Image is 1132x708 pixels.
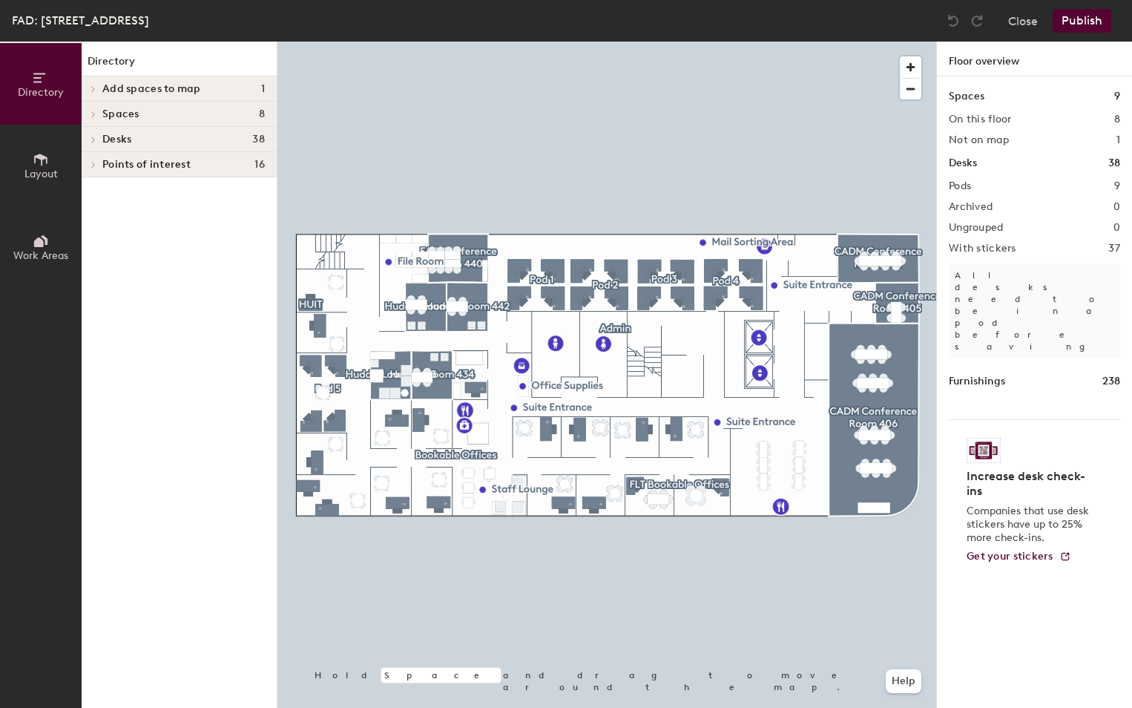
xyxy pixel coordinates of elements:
[967,469,1093,499] h4: Increase desk check-ins
[18,86,64,99] span: Directory
[261,83,265,95] span: 1
[967,438,1001,463] img: Sticker logo
[1108,243,1120,255] h2: 37
[949,201,993,213] h2: Archived
[967,550,1053,563] span: Get your stickers
[1114,114,1120,125] h2: 8
[1008,9,1038,33] button: Close
[949,180,971,192] h2: Pods
[1053,9,1111,33] button: Publish
[24,168,58,180] span: Layout
[252,134,265,145] span: 38
[102,108,139,120] span: Spaces
[949,88,984,105] h1: Spaces
[946,13,961,28] img: Undo
[254,159,265,171] span: 16
[1108,155,1120,171] h1: 38
[82,53,277,76] h1: Directory
[967,551,1071,563] a: Get your stickers
[949,373,1005,390] h1: Furnishings
[12,11,149,30] div: FAD: [STREET_ADDRESS]
[13,249,68,262] span: Work Areas
[949,263,1120,358] p: All desks need to be in a pod before saving
[886,669,921,693] button: Help
[1113,222,1120,234] h2: 0
[1113,201,1120,213] h2: 0
[102,159,191,171] span: Points of interest
[949,243,1016,255] h2: With stickers
[1114,180,1120,192] h2: 9
[949,134,1009,146] h2: Not on map
[1116,134,1120,146] h2: 1
[1102,373,1120,390] h1: 238
[970,13,984,28] img: Redo
[949,114,1012,125] h2: On this floor
[259,108,265,120] span: 8
[967,505,1093,545] p: Companies that use desk stickers have up to 25% more check-ins.
[1114,88,1120,105] h1: 9
[102,83,201,95] span: Add spaces to map
[937,42,1132,76] h1: Floor overview
[949,155,977,171] h1: Desks
[102,134,131,145] span: Desks
[949,222,1004,234] h2: Ungrouped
